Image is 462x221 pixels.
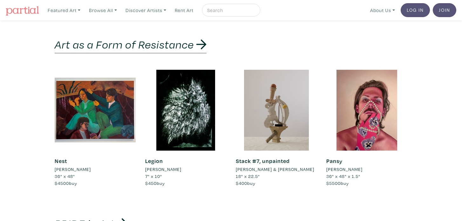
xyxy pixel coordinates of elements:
[236,157,290,165] a: Stack #7, unpainted
[55,37,194,51] em: Art as a Form of Resistance
[236,166,314,173] li: [PERSON_NAME] & [PERSON_NAME]
[326,180,349,186] span: buy
[145,173,162,179] span: 7" x 10"
[326,166,407,173] a: [PERSON_NAME]
[236,173,260,179] span: 18" x 22.5"
[55,180,77,186] span: buy
[55,166,91,173] li: [PERSON_NAME]
[207,6,254,14] input: Search
[55,157,67,165] a: Nest
[236,180,255,186] span: buy
[145,180,165,186] span: buy
[236,166,317,173] a: [PERSON_NAME] & [PERSON_NAME]
[326,166,363,173] li: [PERSON_NAME]
[45,4,83,17] a: Featured Art
[433,3,456,17] a: Join
[236,180,247,186] span: $400
[145,166,226,173] a: [PERSON_NAME]
[55,37,207,53] a: Art as a Form of Resistance
[326,173,360,179] span: 36" x 48" x 1.5"
[55,166,136,173] a: [PERSON_NAME]
[145,166,181,173] li: [PERSON_NAME]
[326,157,343,165] a: Pansy
[367,4,398,17] a: About Us
[55,173,75,179] span: 36" x 48"
[326,180,341,186] span: $5500
[55,180,69,186] span: $4500
[172,4,196,17] a: Rent Art
[145,180,157,186] span: $450
[86,4,120,17] a: Browse All
[145,157,163,165] a: Legion
[401,3,430,17] a: Log In
[123,4,169,17] a: Discover Artists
